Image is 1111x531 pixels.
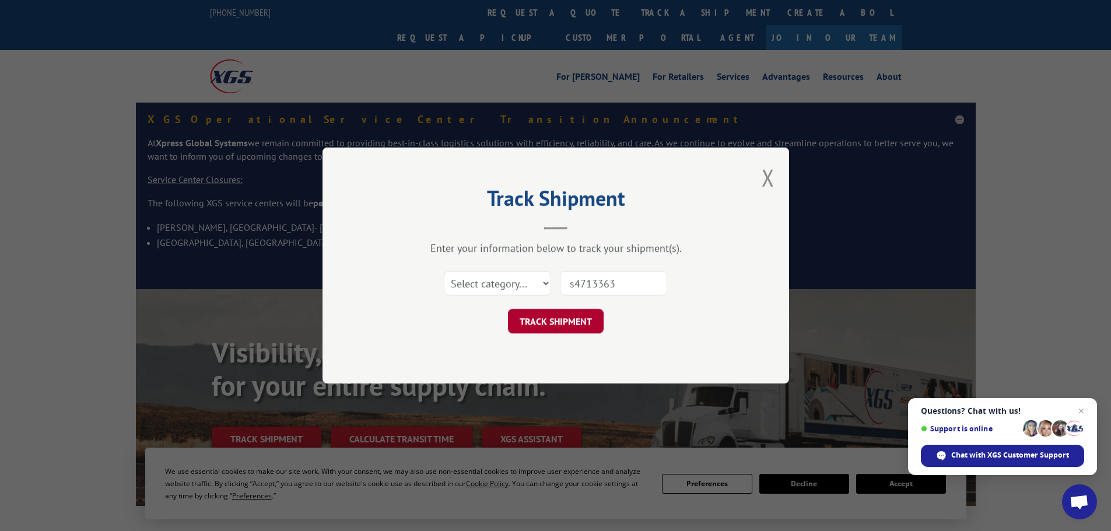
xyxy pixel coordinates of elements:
[381,190,731,212] h2: Track Shipment
[921,406,1084,416] span: Questions? Chat with us!
[921,424,1019,433] span: Support is online
[508,309,604,333] button: TRACK SHIPMENT
[560,271,667,296] input: Number(s)
[381,241,731,255] div: Enter your information below to track your shipment(s).
[921,445,1084,467] span: Chat with XGS Customer Support
[762,162,774,193] button: Close modal
[1062,484,1097,519] a: Open chat
[951,450,1069,460] span: Chat with XGS Customer Support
